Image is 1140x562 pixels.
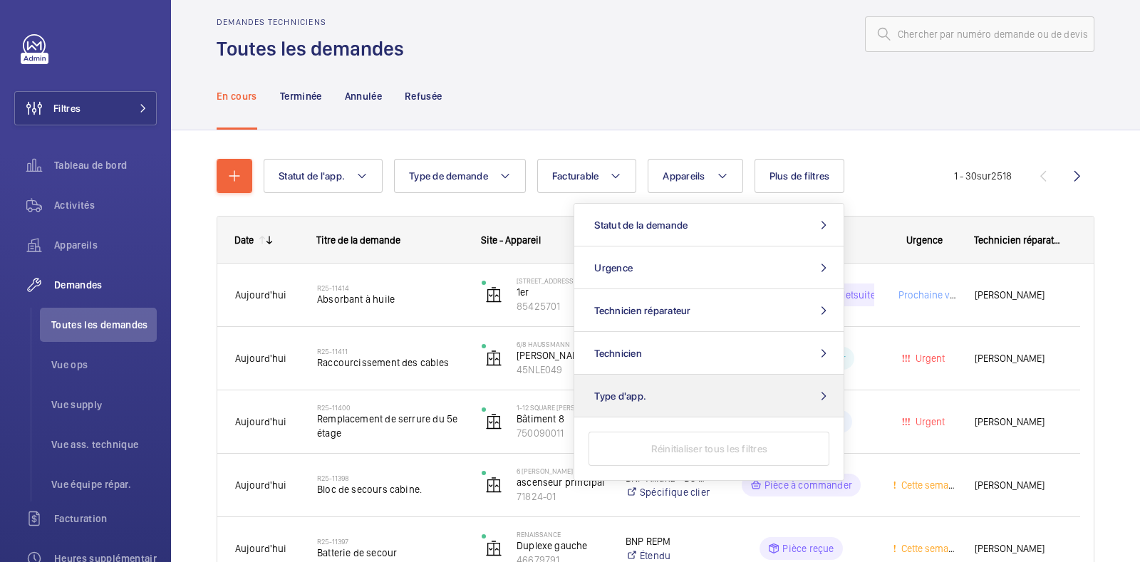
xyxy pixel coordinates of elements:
img: elevator.svg [485,350,502,367]
span: Facturation [54,511,157,526]
a: Spécifique client [626,485,710,499]
span: Facturable [552,170,599,182]
span: Prochaine visite [896,289,968,301]
button: Technicien [574,332,844,375]
span: Vue équipe répar. [51,477,157,491]
span: Vue ass. technique [51,437,157,452]
span: Batterie de secour [317,546,463,560]
span: Technicien [594,348,642,359]
span: Vue ops [51,358,157,372]
button: Type de demande [394,159,526,193]
button: Type d'app. [574,375,844,417]
span: Plus de filtres [769,170,830,182]
span: Demandes [54,278,157,292]
span: [PERSON_NAME] [975,350,1062,367]
button: Plus de filtres [755,159,845,193]
span: Aujourd'hui [235,543,286,554]
p: 1-12 square [PERSON_NAME] Cachot [517,403,607,412]
p: Annulée [345,89,382,103]
span: Statut de l'app. [279,170,345,182]
img: elevator.svg [485,413,502,430]
button: Statut de la demande [574,204,844,246]
span: [PERSON_NAME] [975,414,1062,430]
span: Bloc de secours cabine. [317,482,463,496]
span: Cette semaine [898,479,962,491]
span: Aujourd'hui [235,479,286,491]
span: Vue supply [51,397,157,412]
span: Remplacement de serrure du 5e étage [317,412,463,440]
button: Statut de l'app. [264,159,383,193]
p: 750090011 [517,426,607,440]
p: Pièce à commander [765,478,852,492]
p: 6/8 Haussmann [517,340,607,348]
span: [PERSON_NAME] [975,287,1062,303]
button: Appareils [648,159,742,193]
button: Facturable [537,159,637,193]
span: 1 - 30 2518 [954,171,1012,181]
p: RENAISSANCE [517,530,607,538]
span: Type de demande [409,170,488,182]
p: 6 [PERSON_NAME] [517,467,607,475]
p: En cours [217,89,257,103]
div: Date [234,234,254,246]
h1: Toutes les demandes [217,36,413,62]
span: Aujourd'hui [235,289,286,301]
h2: Demandes techniciens [217,17,413,27]
span: Titre de la demande [316,234,400,246]
span: Urgence [906,234,943,246]
span: [PERSON_NAME] [975,541,1062,557]
p: [PERSON_NAME] entrée principale à droite igh [517,348,607,363]
p: Pièce reçue [782,541,834,556]
button: Réinitialiser tous les filtres [589,432,829,466]
p: [STREET_ADDRESS] [517,276,607,285]
p: Duplexe gauche [517,538,607,553]
span: Raccourcissement des cables [317,355,463,370]
span: Appareils [663,170,705,182]
button: Technicien réparateur [574,289,844,332]
h2: R25-11411 [317,347,463,355]
p: 45NLE049 [517,363,607,377]
img: elevator.svg [485,286,502,303]
p: 71824-01 [517,489,607,504]
button: Urgence [574,246,844,289]
p: 1er [517,285,607,299]
p: 85425701 [517,299,607,313]
span: Type d'app. [594,390,646,402]
h2: R25-11400 [317,403,463,412]
span: Statut de la demande [594,219,688,231]
h2: R25-11398 [317,474,463,482]
p: Terminée [280,89,322,103]
h2: R25-11414 [317,283,463,292]
p: ascenseur principal [517,475,607,489]
span: Technicien réparateur [974,234,1063,246]
img: elevator.svg [485,477,502,494]
span: Toutes les demandes [51,318,157,332]
span: Cette semaine [898,543,962,554]
span: [PERSON_NAME] [975,477,1062,494]
span: Activités [54,198,157,212]
p: Bâtiment 8 [517,412,607,426]
span: Aujourd'hui [235,416,286,427]
span: Urgence [594,262,633,274]
span: Filtres [53,101,81,115]
span: Urgent [913,416,945,427]
input: Chercher par numéro demande ou de devis [865,16,1094,52]
button: Filtres [14,91,157,125]
span: Aujourd'hui [235,353,286,364]
h2: R25-11397 [317,537,463,546]
span: Absorbant à huile [317,292,463,306]
span: Urgent [913,353,945,364]
p: BNP REPM [626,534,710,548]
span: Technicien réparateur [594,305,690,316]
span: sur [977,170,991,182]
span: Tableau de bord [54,158,157,172]
span: Site - Appareil [481,234,541,246]
img: elevator.svg [485,540,502,557]
p: Refusée [405,89,442,103]
span: Appareils [54,238,157,252]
